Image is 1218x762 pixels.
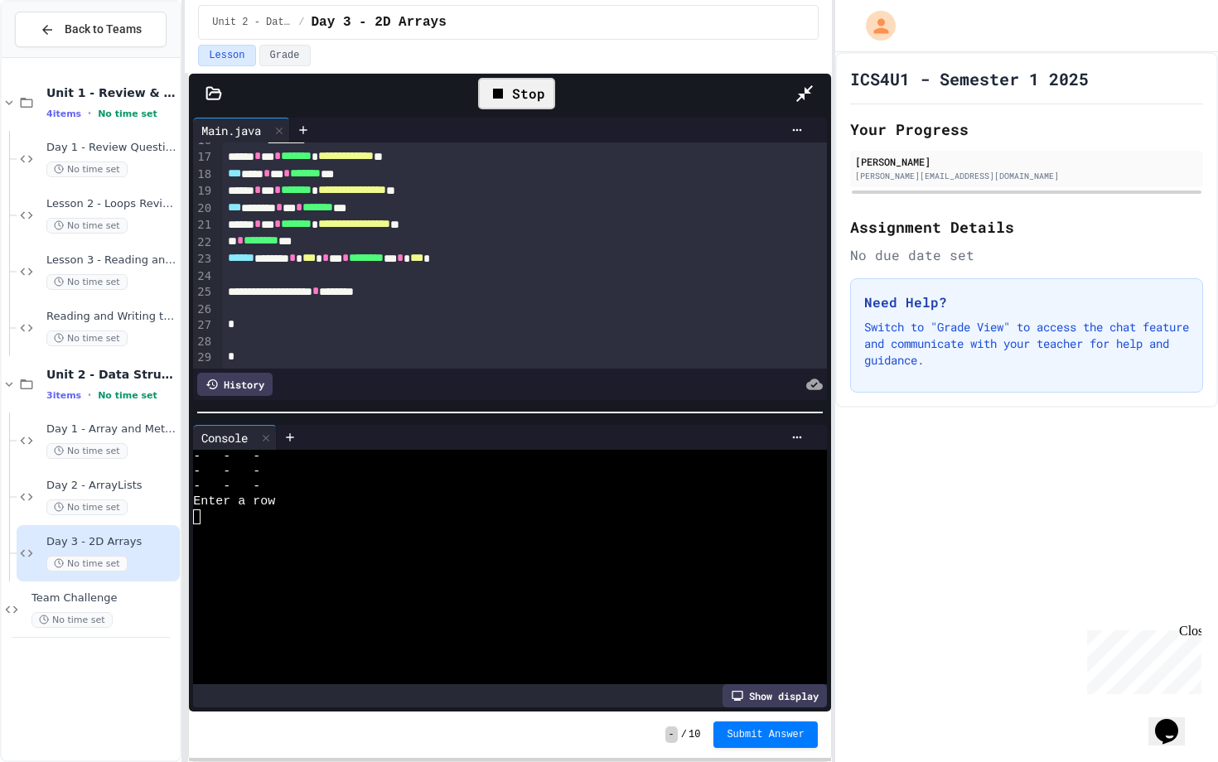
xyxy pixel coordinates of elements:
span: - [665,726,678,743]
div: Main.java [193,122,269,139]
div: 21 [193,217,214,234]
div: 25 [193,284,214,301]
div: My Account [848,7,900,45]
span: Day 1 - Review Questions [46,141,176,155]
div: 24 [193,268,214,285]
span: Enter a row [193,494,275,509]
div: Chat with us now!Close [7,7,114,105]
div: Show display [723,684,827,707]
div: 23 [193,251,214,268]
button: Grade [259,45,311,66]
span: Unit 2 - Data Structures [212,16,292,29]
span: No time set [98,390,157,401]
div: Main.java [193,118,290,142]
div: No due date set [850,245,1203,265]
span: No time set [46,218,128,234]
button: Lesson [198,45,255,66]
span: • [88,107,91,120]
div: 17 [193,149,214,166]
div: 26 [193,301,214,318]
span: No time set [46,499,128,515]
span: No time set [46,556,128,571]
span: Day 2 - ArrayLists [46,479,176,493]
span: 4 items [46,109,81,119]
div: 27 [193,317,214,334]
h3: Need Help? [864,292,1189,312]
span: / [298,16,304,29]
span: 3 items [46,390,81,401]
iframe: chat widget [1080,624,1201,694]
span: No time set [46,330,128,346]
span: Back to Teams [65,21,142,38]
div: 19 [193,183,214,200]
span: Team Challenge [31,591,176,605]
div: 22 [193,234,214,251]
span: No time set [98,109,157,119]
h2: Your Progress [850,118,1203,141]
span: No time set [46,162,128,177]
iframe: chat widget [1148,696,1201,745]
div: [PERSON_NAME][EMAIL_ADDRESS][DOMAIN_NAME] [855,170,1198,182]
div: Console [193,425,277,450]
span: Day 3 - 2D Arrays [312,12,447,32]
span: Lesson 2 - Loops Review [46,197,176,211]
span: 10 [689,728,700,741]
div: 20 [193,200,214,217]
h1: ICS4U1 - Semester 1 2025 [850,67,1089,90]
span: - - - [193,450,260,465]
span: No time set [31,612,113,628]
button: Back to Teams [15,12,167,47]
span: Reading and Writing to Files Assignment [46,310,176,324]
div: History [197,373,273,396]
div: [PERSON_NAME] [855,154,1198,169]
span: No time set [46,443,128,459]
span: - - - [193,480,260,494]
span: Day 3 - 2D Arrays [46,535,176,549]
span: Unit 2 - Data Structures [46,367,176,382]
button: Submit Answer [713,721,818,748]
div: Stop [478,78,555,109]
span: Day 1 - Array and Method Review [46,422,176,436]
div: 18 [193,166,214,183]
div: 28 [193,334,214,350]
h2: Assignment Details [850,215,1203,239]
span: / [681,728,687,741]
span: Lesson 3 - Reading and Writing Files [46,253,176,268]
span: Unit 1 - Review & Reading and Writing Files [46,85,176,100]
div: Console [193,429,256,446]
span: - - - [193,465,260,480]
div: 29 [193,350,214,366]
p: Switch to "Grade View" to access the chat feature and communicate with your teacher for help and ... [864,319,1189,369]
span: • [88,388,91,402]
div: 30 [193,366,214,383]
span: No time set [46,274,128,290]
span: Submit Answer [727,728,805,741]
